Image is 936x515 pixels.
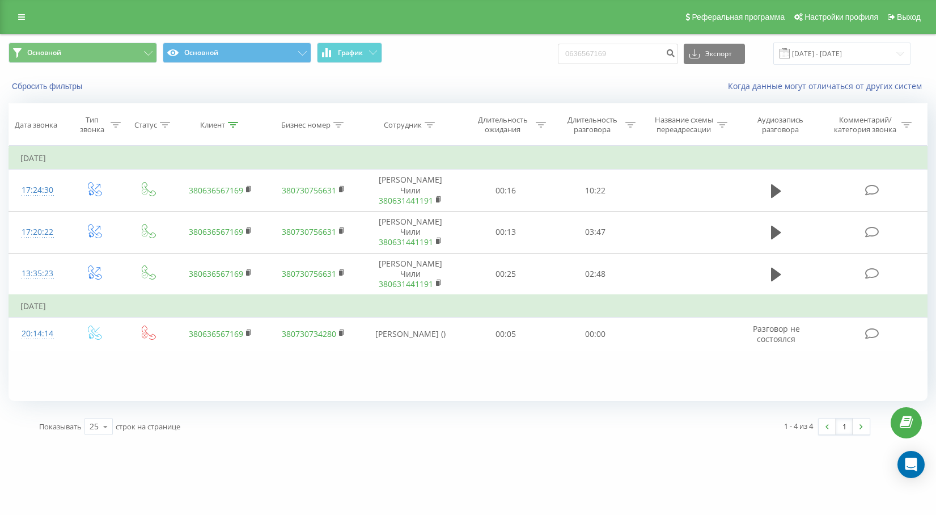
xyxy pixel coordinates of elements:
span: строк на странице [116,421,180,432]
button: Основной [163,43,311,63]
a: 380730756631 [282,226,336,237]
td: 00:16 [461,170,550,212]
span: Реферальная программа [692,12,785,22]
button: Основной [9,43,157,63]
a: 1 [836,419,853,434]
td: 00:05 [461,318,550,351]
div: 13:35:23 [20,263,55,285]
td: 00:25 [461,253,550,295]
button: Сбросить фильтры [9,81,88,91]
td: 00:00 [550,318,640,351]
td: [PERSON_NAME] Чили [360,170,460,212]
span: Настройки профиля [804,12,878,22]
div: Статус [134,120,157,130]
div: Сотрудник [384,120,422,130]
span: Показывать [39,421,82,432]
div: Длительность ожидания [472,115,533,134]
td: 00:13 [461,211,550,253]
td: 03:47 [550,211,640,253]
a: 380730756631 [282,268,336,279]
div: Название схемы переадресации [654,115,714,134]
button: Экспорт [684,44,745,64]
a: 380636567169 [189,328,243,339]
button: График [317,43,382,63]
div: 25 [90,421,99,432]
span: Основной [27,48,61,57]
td: [PERSON_NAME] Чили [360,253,460,295]
div: Дата звонка [15,120,57,130]
td: [DATE] [9,295,927,318]
a: 380730734280 [282,328,336,339]
span: Разговор не состоялся [753,323,800,344]
div: 17:20:22 [20,221,55,243]
span: Выход [897,12,921,22]
a: 380730756631 [282,185,336,196]
div: 17:24:30 [20,179,55,201]
div: Бизнес номер [281,120,331,130]
a: 380631441191 [379,278,433,289]
td: [PERSON_NAME] () [360,318,460,351]
a: 380631441191 [379,195,433,206]
div: Тип звонка [77,115,108,134]
div: Клиент [200,120,225,130]
div: 20:14:14 [20,323,55,345]
a: Когда данные могут отличаться от других систем [728,81,927,91]
td: [PERSON_NAME] Чили [360,211,460,253]
div: 1 - 4 из 4 [784,420,813,432]
a: 380636567169 [189,226,243,237]
div: Аудиозапись разговора [744,115,817,134]
a: 380636567169 [189,268,243,279]
td: 10:22 [550,170,640,212]
div: Комментарий/категория звонка [832,115,899,134]
span: График [338,49,363,57]
td: 02:48 [550,253,640,295]
a: 380636567169 [189,185,243,196]
a: 380631441191 [379,237,433,247]
td: [DATE] [9,147,927,170]
input: Поиск по номеру [558,44,678,64]
div: Open Intercom Messenger [897,451,925,478]
div: Длительность разговора [562,115,622,134]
